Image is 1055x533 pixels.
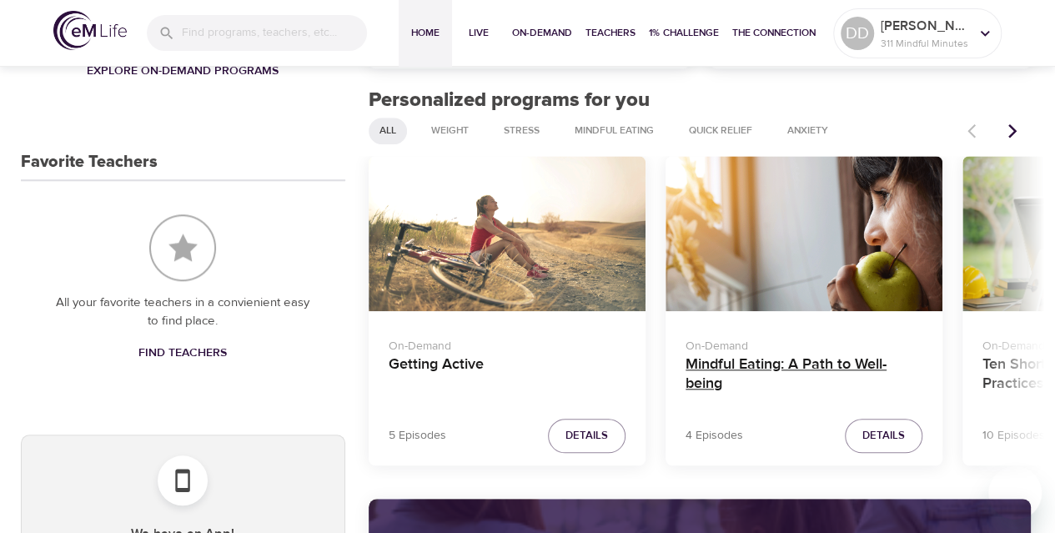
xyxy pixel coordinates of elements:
[405,24,445,42] span: Home
[982,427,1045,445] p: 10 Episodes
[389,427,446,445] p: 5 Episodes
[548,419,625,453] button: Details
[389,331,625,355] p: On-Demand
[678,118,763,144] div: Quick Relief
[881,36,969,51] p: 311 Mindful Minutes
[666,156,942,312] button: Mindful Eating: A Path to Well-being
[686,355,922,395] h4: Mindful Eating: A Path to Well-being
[182,15,367,51] input: Find programs, teachers, etc...
[881,16,969,36] p: [PERSON_NAME]
[369,123,406,138] span: All
[988,466,1042,520] iframe: Button to launch messaging window
[459,24,499,42] span: Live
[369,88,1032,113] h2: Personalized programs for you
[649,24,719,42] span: 1% Challenge
[80,56,285,87] a: Explore On-Demand Programs
[776,118,839,144] div: Anxiety
[585,24,636,42] span: Teachers
[679,123,762,138] span: Quick Relief
[512,24,572,42] span: On-Demand
[777,123,838,138] span: Anxiety
[565,426,608,445] span: Details
[389,355,625,395] h4: Getting Active
[686,331,922,355] p: On-Demand
[994,113,1031,149] button: Next items
[686,427,743,445] p: 4 Episodes
[21,153,158,172] h3: Favorite Teachers
[87,61,279,82] span: Explore On-Demand Programs
[862,426,905,445] span: Details
[565,123,664,138] span: Mindful Eating
[494,123,550,138] span: Stress
[369,156,646,312] button: Getting Active
[564,118,665,144] div: Mindful Eating
[369,118,407,144] div: All
[841,17,874,50] div: DD
[845,419,922,453] button: Details
[732,24,816,42] span: The Connection
[421,123,479,138] span: Weight
[149,214,216,281] img: Favorite Teachers
[53,11,127,50] img: logo
[54,294,312,331] p: All your favorite teachers in a convienient easy to find place.
[138,343,227,364] span: Find Teachers
[132,338,234,369] a: Find Teachers
[493,118,550,144] div: Stress
[420,118,480,144] div: Weight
